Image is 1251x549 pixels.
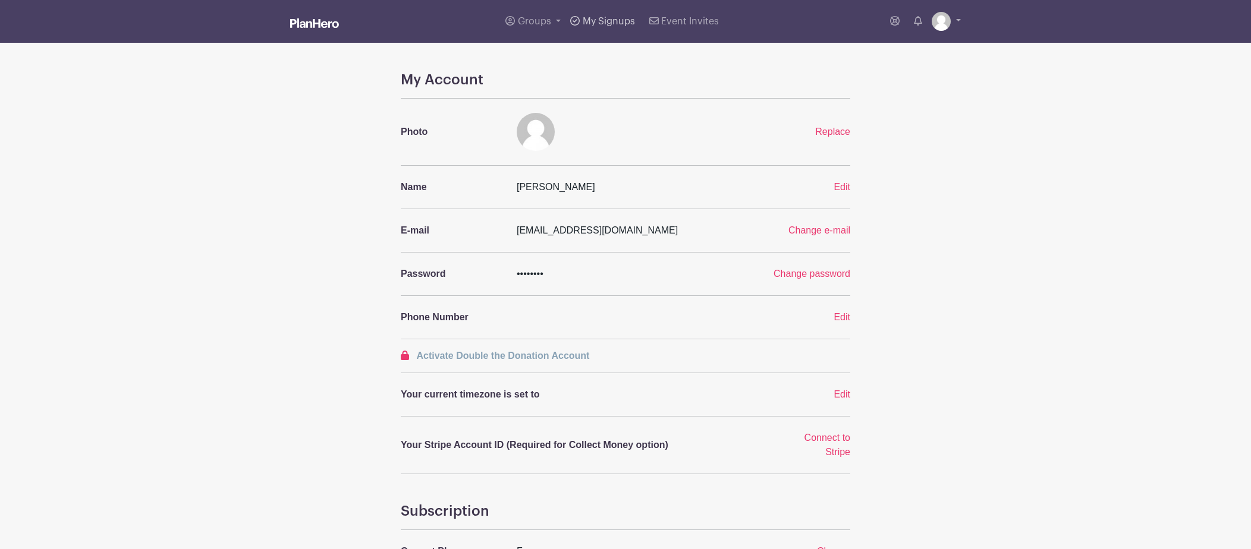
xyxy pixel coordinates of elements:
[517,113,555,151] img: default-ce2991bfa6775e67f084385cd625a349d9dcbb7a52a09fb2fda1e96e2d18dcdb.png
[815,127,850,137] a: Replace
[834,389,850,399] a: Edit
[401,71,850,89] h4: My Account
[834,182,850,192] a: Edit
[401,125,502,139] p: Photo
[788,225,850,235] a: Change e-mail
[518,17,551,26] span: Groups
[401,310,502,324] p: Phone Number
[517,269,543,279] span: ••••••••
[510,180,780,194] div: [PERSON_NAME]
[510,223,741,238] div: [EMAIL_ADDRESS][DOMAIN_NAME]
[416,351,589,361] span: Activate Double the Donation Account
[583,17,635,26] span: My Signups
[401,503,850,520] h4: Subscription
[401,387,773,402] p: Your current timezone is set to
[401,180,502,194] p: Name
[774,269,850,279] a: Change password
[804,433,850,457] a: Connect to Stripe
[290,18,339,28] img: logo_white-6c42ec7e38ccf1d336a20a19083b03d10ae64f83f12c07503d8b9e83406b4c7d.svg
[401,223,502,238] p: E-mail
[932,12,951,31] img: default-ce2991bfa6775e67f084385cd625a349d9dcbb7a52a09fb2fda1e96e2d18dcdb.png
[834,312,850,322] a: Edit
[661,17,719,26] span: Event Invites
[401,267,502,281] p: Password
[401,438,773,452] p: Your Stripe Account ID (Required for Collect Money option)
